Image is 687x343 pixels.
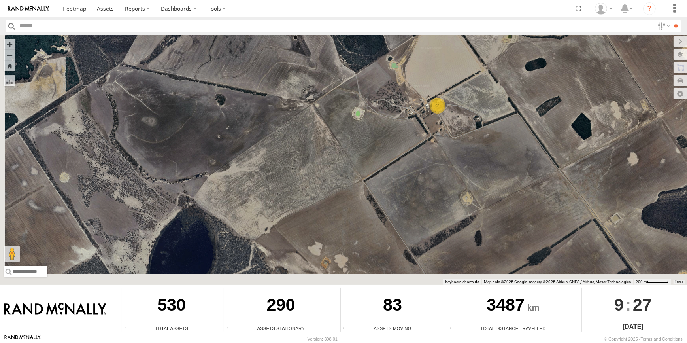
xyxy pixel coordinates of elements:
[430,98,445,114] div: 2
[445,279,479,285] button: Keyboard shortcuts
[341,288,444,325] div: 83
[582,288,684,322] div: :
[636,280,647,284] span: 200 m
[633,288,652,322] span: 27
[674,88,687,99] label: Map Settings
[122,326,134,332] div: Total number of Enabled Assets
[447,325,579,332] div: Total Distance Travelled
[675,280,683,283] a: Terms (opens in new tab)
[4,303,106,316] img: Rand McNally
[4,246,20,262] button: Drag Pegman onto the map to open Street View
[655,20,672,32] label: Search Filter Options
[4,49,15,61] button: Zoom out
[633,279,671,285] button: Map Scale: 200 m per 51 pixels
[643,2,656,15] i: ?
[604,337,683,341] div: © Copyright 2025 -
[447,288,579,325] div: 3487
[447,326,459,332] div: Total distance travelled by all assets within specified date range and applied filters
[308,337,338,341] div: Version: 308.01
[341,326,353,332] div: Total number of assets current in transit.
[224,325,338,332] div: Assets Stationary
[4,61,15,71] button: Zoom Home
[224,326,236,332] div: Total number of assets current stationary.
[614,288,624,322] span: 9
[341,325,444,332] div: Assets Moving
[122,288,221,325] div: 530
[641,337,683,341] a: Terms and Conditions
[4,39,15,49] button: Zoom in
[122,325,221,332] div: Total Assets
[4,335,41,343] a: Visit our Website
[4,75,15,86] label: Measure
[8,6,49,11] img: rand-logo.svg
[484,280,631,284] span: Map data ©2025 Google Imagery ©2025 Airbus, CNES / Airbus, Maxar Technologies
[582,322,684,332] div: [DATE]
[224,288,338,325] div: 290
[592,3,615,15] div: Jaydon Walker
